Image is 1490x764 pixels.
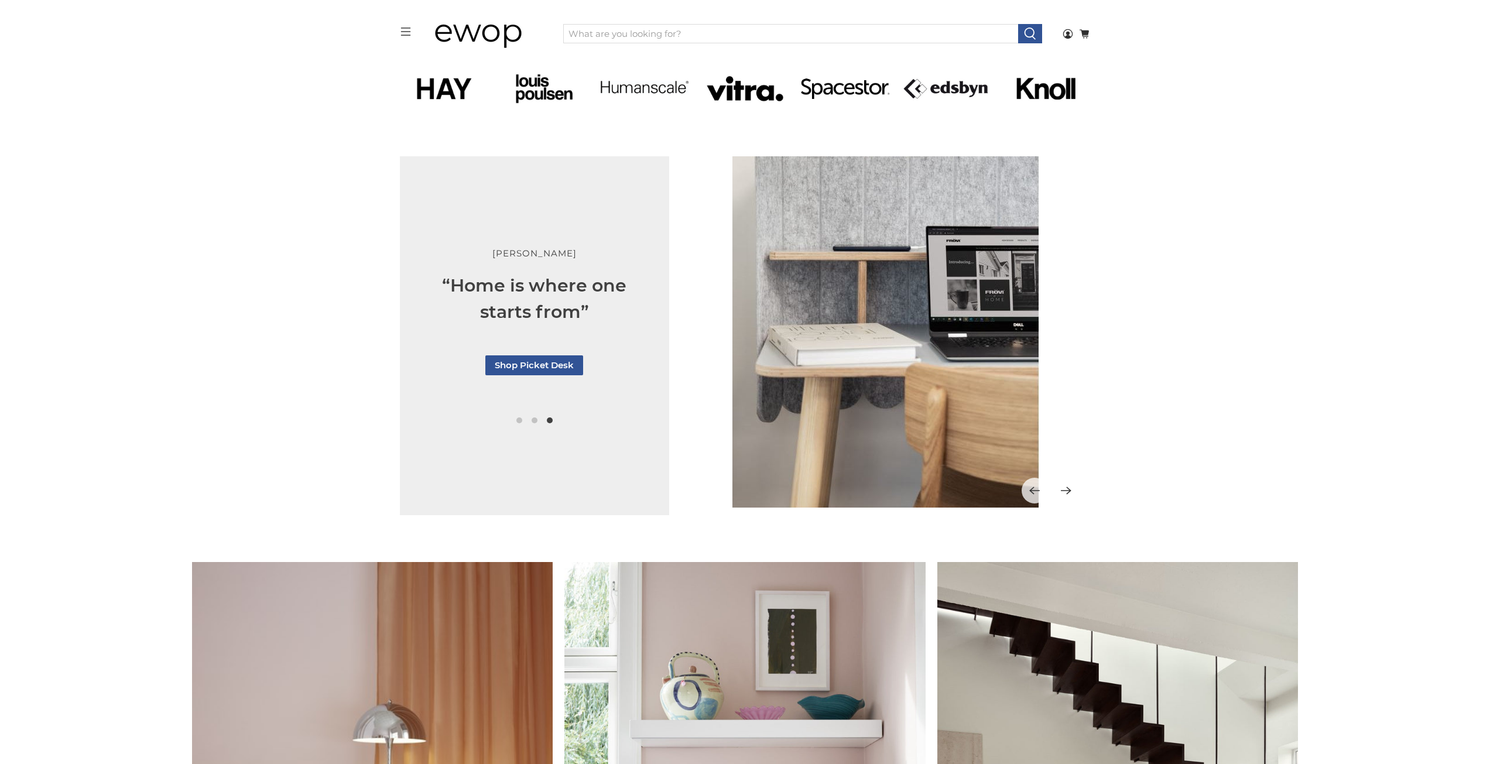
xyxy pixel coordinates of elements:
li: Page dot 1 [516,417,522,423]
button: Next [1053,478,1079,503]
li: Page dot 2 [532,417,537,423]
h2: “Home is where one starts from” [426,272,643,337]
img: louis poulsen [500,44,588,133]
img: Humanscale [600,44,689,133]
input: What are you looking for? [563,24,1019,44]
a: Shop Picket Desk [485,355,583,375]
p: [PERSON_NAME] [426,247,643,261]
li: Page dot 3 [547,417,553,423]
img: HAY [400,44,488,133]
button: Previous [1022,478,1047,503]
